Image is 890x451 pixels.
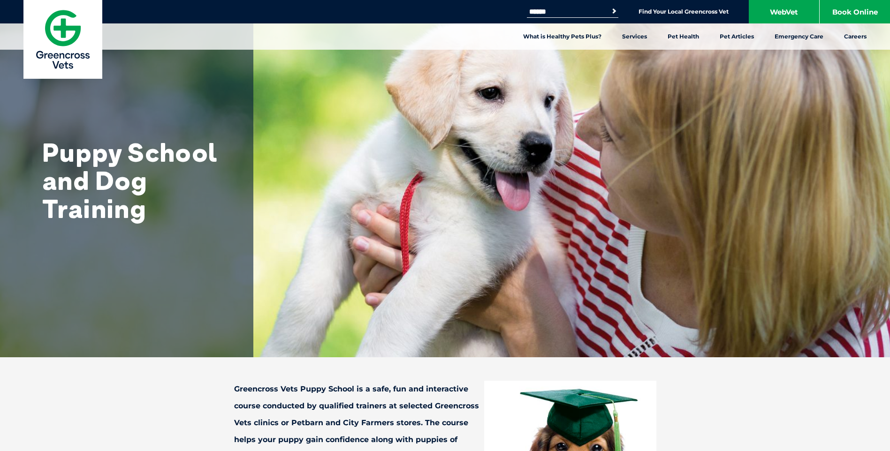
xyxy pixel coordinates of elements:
a: Pet Health [657,23,709,50]
a: What is Healthy Pets Plus? [513,23,612,50]
h1: Puppy School and Dog Training [42,138,230,223]
a: Pet Articles [709,23,764,50]
button: Search [609,7,619,16]
a: Find Your Local Greencross Vet [639,8,729,15]
a: Services [612,23,657,50]
a: Careers [834,23,877,50]
a: Emergency Care [764,23,834,50]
